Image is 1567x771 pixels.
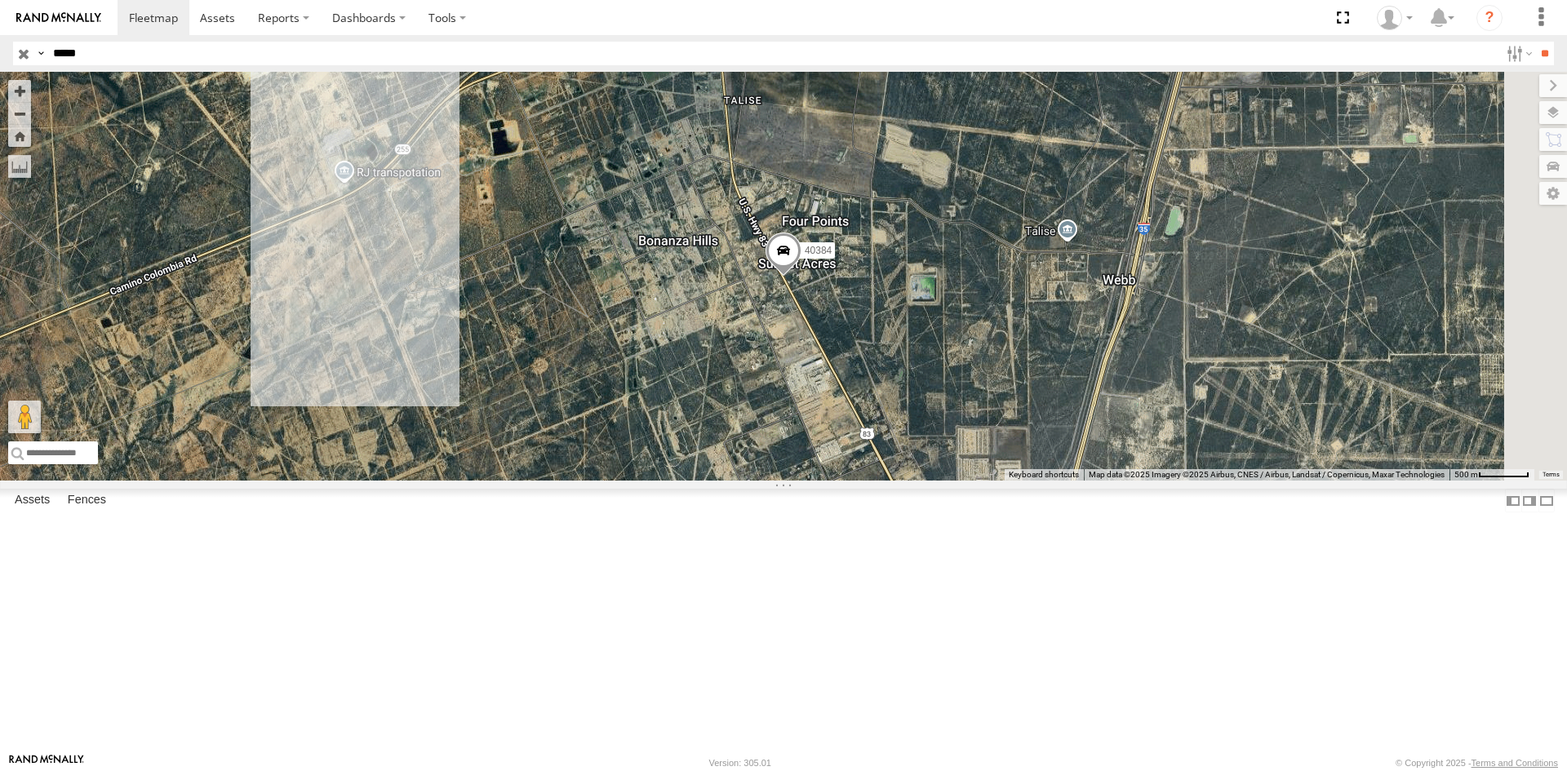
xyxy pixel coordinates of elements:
[1521,489,1538,512] label: Dock Summary Table to the Right
[16,12,101,24] img: rand-logo.svg
[1539,182,1567,205] label: Map Settings
[8,102,31,125] button: Zoom out
[1505,489,1521,512] label: Dock Summary Table to the Left
[805,245,832,256] span: 40384
[1538,489,1555,512] label: Hide Summary Table
[1009,469,1079,481] button: Keyboard shortcuts
[1543,472,1560,478] a: Terms
[709,758,771,768] div: Version: 305.01
[34,42,47,65] label: Search Query
[1454,470,1478,479] span: 500 m
[1371,6,1418,30] div: Ryan Roxas
[1500,42,1535,65] label: Search Filter Options
[1449,469,1534,481] button: Map Scale: 500 m per 59 pixels
[8,80,31,102] button: Zoom in
[60,490,114,512] label: Fences
[1476,5,1503,31] i: ?
[1396,758,1558,768] div: © Copyright 2025 -
[8,125,31,147] button: Zoom Home
[7,490,58,512] label: Assets
[9,755,84,771] a: Visit our Website
[8,401,41,433] button: Drag Pegman onto the map to open Street View
[8,155,31,178] label: Measure
[1472,758,1558,768] a: Terms and Conditions
[1089,470,1445,479] span: Map data ©2025 Imagery ©2025 Airbus, CNES / Airbus, Landsat / Copernicus, Maxar Technologies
